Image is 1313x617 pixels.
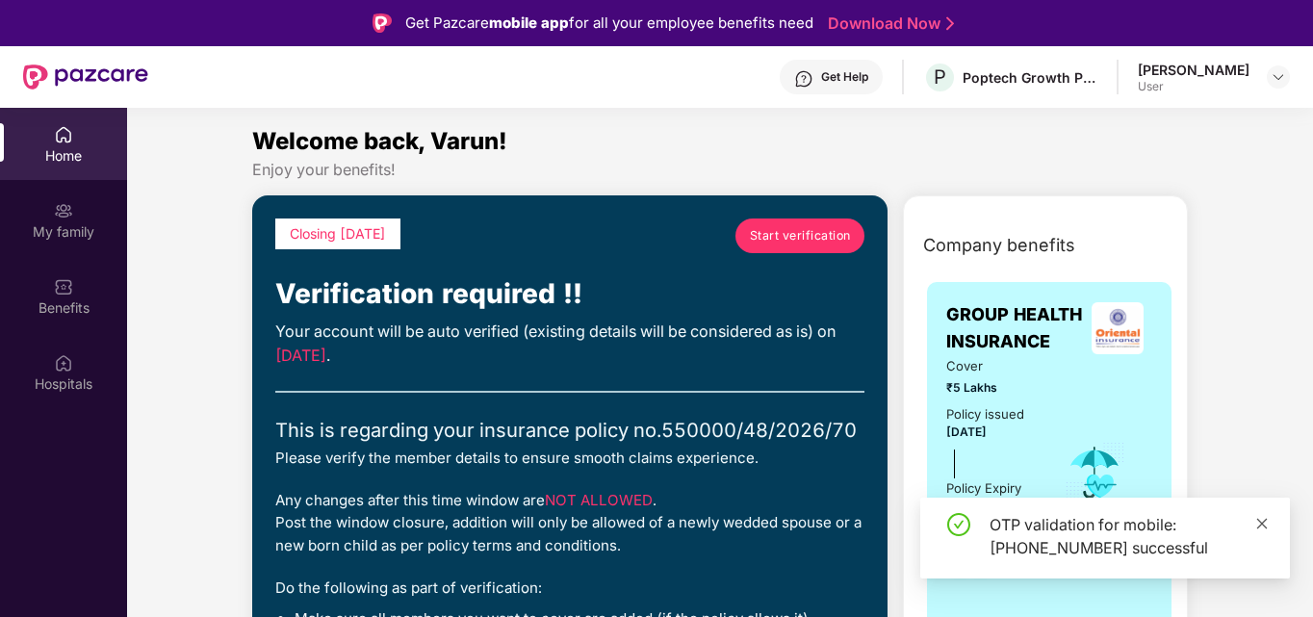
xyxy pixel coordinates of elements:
[1138,79,1249,94] div: User
[946,424,987,439] span: [DATE]
[23,64,148,90] img: New Pazcare Logo
[54,201,73,220] img: svg+xml;base64,PHN2ZyB3aWR0aD0iMjAiIGhlaWdodD0iMjAiIHZpZXdCb3g9IjAgMCAyMCAyMCIgZmlsbD0ibm9uZSIgeG...
[489,13,569,32] strong: mobile app
[946,404,1024,424] div: Policy issued
[252,160,1188,180] div: Enjoy your benefits!
[946,478,1021,499] div: Policy Expiry
[545,491,653,509] span: NOT ALLOWED
[735,219,864,253] a: Start verification
[821,69,868,85] div: Get Help
[923,232,1075,259] span: Company benefits
[275,447,864,470] div: Please verify the member details to ensure smooth claims experience.
[1092,302,1144,354] img: insurerLogo
[275,416,864,447] div: This is regarding your insurance policy no. 550000/48/2026/70
[54,125,73,144] img: svg+xml;base64,PHN2ZyBpZD0iSG9tZSIgeG1sbnM9Imh0dHA6Ly93d3cudzMub3JnLzIwMDAvc3ZnIiB3aWR0aD0iMjAiIG...
[946,301,1083,356] span: GROUP HEALTH INSURANCE
[1255,517,1269,530] span: close
[290,225,386,242] span: Closing [DATE]
[54,353,73,373] img: svg+xml;base64,PHN2ZyBpZD0iSG9zcGl0YWxzIiB4bWxucz0iaHR0cDovL3d3dy53My5vcmcvMjAwMC9zdmciIHdpZHRoPS...
[946,378,1037,397] span: ₹5 Lakhs
[990,513,1267,559] div: OTP validation for mobile: [PHONE_NUMBER] successful
[750,226,851,244] span: Start verification
[275,577,864,600] div: Do the following as part of verification:
[963,68,1097,87] div: Poptech Growth Private Limited
[275,346,326,365] span: [DATE]
[252,127,507,155] span: Welcome back, Varun!
[794,69,813,89] img: svg+xml;base64,PHN2ZyBpZD0iSGVscC0zMngzMiIgeG1sbnM9Imh0dHA6Ly93d3cudzMub3JnLzIwMDAvc3ZnIiB3aWR0aD...
[828,13,948,34] a: Download Now
[275,320,864,369] div: Your account will be auto verified (existing details will be considered as is) on .
[405,12,813,35] div: Get Pazcare for all your employee benefits need
[373,13,392,33] img: Logo
[275,489,864,557] div: Any changes after this time window are . Post the window closure, addition will only be allowed o...
[1271,69,1286,85] img: svg+xml;base64,PHN2ZyBpZD0iRHJvcGRvd24tMzJ4MzIiIHhtbG5zPSJodHRwOi8vd3d3LnczLm9yZy8yMDAwL3N2ZyIgd2...
[275,272,864,315] div: Verification required !!
[946,356,1037,376] span: Cover
[934,65,946,89] span: P
[947,513,970,536] span: check-circle
[1138,61,1249,79] div: [PERSON_NAME]
[1064,441,1126,504] img: icon
[54,277,73,296] img: svg+xml;base64,PHN2ZyBpZD0iQmVuZWZpdHMiIHhtbG5zPSJodHRwOi8vd3d3LnczLm9yZy8yMDAwL3N2ZyIgd2lkdGg9Ij...
[946,13,954,34] img: Stroke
